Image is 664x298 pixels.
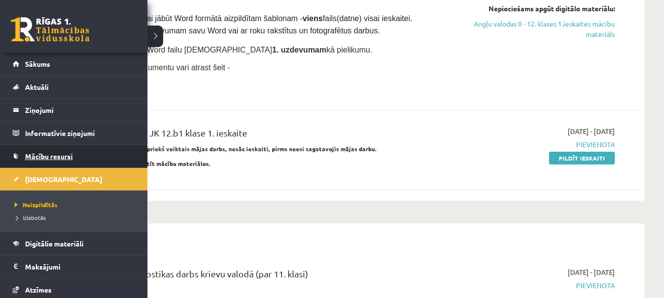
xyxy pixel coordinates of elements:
a: Mācību resursi [13,145,135,167]
span: Neizpildītās [12,201,58,209]
legend: Maksājumi [25,255,135,278]
span: [DEMOGRAPHIC_DATA] [25,175,102,184]
a: Aktuāli [13,76,135,98]
span: Pievieno sagatavoto Word failu [DEMOGRAPHIC_DATA] kā pielikumu. [74,46,372,54]
div: Sociālās zinātnes II JK 12.b1 klase 1. ieskaite [74,126,430,144]
span: Aktuāli [25,82,49,91]
span: Pievienota [444,280,615,291]
span: Pievienota [444,139,615,150]
a: Pildīt ieskaiti [549,152,615,164]
span: Aizpildāmo Word dokumentu vari atrast šeit - [74,63,230,72]
legend: Informatīvie ziņojumi [25,122,135,144]
a: Sākums [13,53,135,75]
span: [DATE] - [DATE] [568,126,615,136]
a: Angļu valodas II - 12. klases 1.ieskaites mācību materiāls [444,19,615,39]
span: Digitālie materiāli [25,239,84,248]
a: Ziņojumi [13,99,135,121]
a: Rīgas 1. Tālmācības vidusskola [11,17,89,42]
a: Izlabotās [12,213,138,222]
a: [DEMOGRAPHIC_DATA] [13,168,135,190]
div: Nepieciešams apgūt digitālo materiālu: [444,3,615,14]
a: Maksājumi [13,255,135,278]
a: Neizpildītās [12,200,138,209]
a: Digitālie materiāli [13,232,135,255]
strong: viens [303,14,323,23]
span: Sākums [25,59,50,68]
strong: Ieskaitē būs jāpievieno iepriekš veiktais mājas darbs, nesāc ieskaiti, pirms neesi sagatavojis mā... [74,145,377,153]
span: Mācību resursi [25,152,73,161]
legend: Ziņojumi [25,99,135,121]
strong: 1. uzdevumam [272,46,326,54]
span: Izlabotās [12,214,46,221]
a: Informatīvie ziņojumi [13,122,135,144]
span: [DATE] - [DATE] [568,267,615,277]
span: Atzīmes [25,285,52,294]
div: 12.b1 klases diagnostikas darbs krievu valodā (par 11. klasi) [74,267,430,285]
